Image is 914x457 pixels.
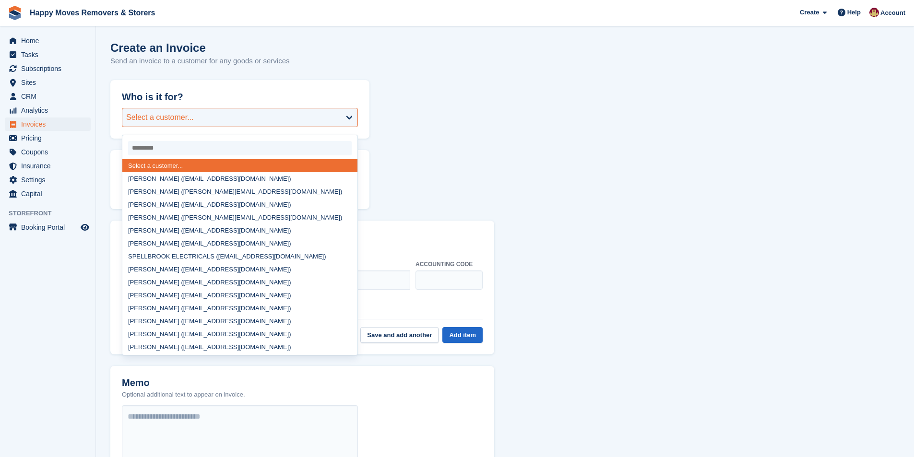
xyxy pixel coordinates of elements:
[5,187,91,200] a: menu
[21,131,79,145] span: Pricing
[5,117,91,131] a: menu
[79,222,91,233] a: Preview store
[21,145,79,159] span: Coupons
[21,90,79,103] span: CRM
[122,302,357,315] div: [PERSON_NAME] ([EMAIL_ADDRESS][DOMAIN_NAME])
[122,172,357,185] div: [PERSON_NAME] ([EMAIL_ADDRESS][DOMAIN_NAME])
[415,260,483,269] label: Accounting code
[122,276,357,289] div: [PERSON_NAME] ([EMAIL_ADDRESS][DOMAIN_NAME])
[122,211,357,224] div: [PERSON_NAME] ([PERSON_NAME][EMAIL_ADDRESS][DOMAIN_NAME])
[5,104,91,117] a: menu
[21,173,79,187] span: Settings
[122,185,357,198] div: [PERSON_NAME] ([PERSON_NAME][EMAIL_ADDRESS][DOMAIN_NAME])
[21,48,79,61] span: Tasks
[122,198,357,211] div: [PERSON_NAME] ([EMAIL_ADDRESS][DOMAIN_NAME])
[110,56,290,67] p: Send an invoice to a customer for any goods or services
[122,377,245,388] h2: Memo
[333,260,410,269] label: Price
[122,315,357,328] div: [PERSON_NAME] ([EMAIL_ADDRESS][DOMAIN_NAME])
[122,328,357,340] div: [PERSON_NAME] ([EMAIL_ADDRESS][DOMAIN_NAME])
[21,34,79,47] span: Home
[21,76,79,89] span: Sites
[122,237,357,250] div: [PERSON_NAME] ([EMAIL_ADDRESS][DOMAIN_NAME])
[5,62,91,75] a: menu
[21,117,79,131] span: Invoices
[21,62,79,75] span: Subscriptions
[5,159,91,173] a: menu
[5,48,91,61] a: menu
[122,224,357,237] div: [PERSON_NAME] ([EMAIL_ADDRESS][DOMAIN_NAME])
[5,221,91,234] a: menu
[880,8,905,18] span: Account
[8,6,22,20] img: stora-icon-8386f47178a22dfd0bd8f6a31ec36ba5ce8667c1dd55bd0f319d3a0aa187defe.svg
[360,327,439,343] button: Save and add another
[442,327,483,343] button: Add item
[21,159,79,173] span: Insurance
[9,209,95,218] span: Storefront
[5,173,91,187] a: menu
[126,112,194,123] div: Select a customer...
[122,159,357,172] div: Select a customer...
[5,90,91,103] a: menu
[5,131,91,145] a: menu
[5,145,91,159] a: menu
[800,8,819,17] span: Create
[5,76,91,89] a: menu
[847,8,861,17] span: Help
[869,8,879,17] img: Steven Fry
[110,41,290,54] h1: Create an Invoice
[122,263,357,276] div: [PERSON_NAME] ([EMAIL_ADDRESS][DOMAIN_NAME])
[122,92,358,103] h2: Who is it for?
[122,289,357,302] div: [PERSON_NAME] ([EMAIL_ADDRESS][DOMAIN_NAME])
[26,5,159,21] a: Happy Moves Removers & Storers
[122,340,357,353] div: [PERSON_NAME] ([EMAIL_ADDRESS][DOMAIN_NAME])
[122,250,357,263] div: SPELLBROOK ELECTRICALS ([EMAIL_ADDRESS][DOMAIN_NAME])
[5,34,91,47] a: menu
[21,187,79,200] span: Capital
[21,104,79,117] span: Analytics
[21,221,79,234] span: Booking Portal
[122,390,245,399] p: Optional additional text to appear on invoice.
